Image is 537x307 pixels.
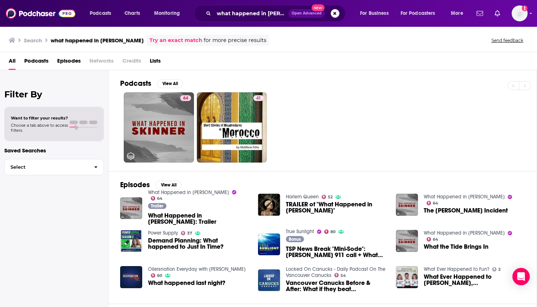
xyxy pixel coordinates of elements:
[512,268,530,285] div: Open Intercom Messenger
[201,5,352,22] div: Search podcasts, credits, & more...
[148,230,178,236] a: Power Supply
[286,280,387,292] a: Vancouver Canucks Before & After: What if they beat Skinner and the Oilers & Hiring Malhotra
[89,55,114,70] span: Networks
[286,280,387,292] span: Vancouver Canucks Before & After: What if they beat [PERSON_NAME] and the Oilers & Hiring [PERSON...
[360,8,389,18] span: For Business
[253,95,264,101] a: 41
[120,197,142,219] img: What Happened in Skinner: Trailer
[148,213,249,225] span: What Happened in [PERSON_NAME]: Trailer
[151,273,162,278] a: 60
[124,92,194,163] a: 64
[148,266,246,272] a: Oilersnation Everyday with Tyler Yaremchuk
[341,274,346,277] span: 54
[11,115,68,121] span: Want to filter your results?
[183,95,188,102] span: 64
[446,8,472,19] button: open menu
[498,268,500,271] span: 2
[258,269,280,291] img: Vancouver Canucks Before & After: What if they beat Skinner and the Oilers & Hiring Malhotra
[154,8,180,18] span: Monitoring
[328,195,333,199] span: 52
[424,230,505,236] a: What Happened in Skinner
[312,4,325,11] span: New
[51,37,144,44] h3: what happened in [PERSON_NAME]
[258,194,280,216] img: TRAILER of "What Happened in Skinner"
[396,8,446,19] button: open menu
[492,7,503,20] a: Show notifications dropdown
[286,201,387,214] span: TRAILER of "What Happened in [PERSON_NAME]"
[433,202,438,205] span: 64
[512,5,528,21] button: Show profile menu
[286,266,385,278] a: Locked On Canucks - Daily Podcast On The Vancouver Canucks
[85,8,120,19] button: open menu
[120,230,142,252] a: Demand Planning: What happened to Just In Time?
[24,55,48,70] a: Podcasts
[322,195,333,199] a: 52
[214,8,288,19] input: Search podcasts, credits, & more...
[286,201,387,214] a: TRAILER of "What Happened in Skinner"
[149,8,189,19] button: open menu
[474,7,486,20] a: Show notifications dropdown
[122,55,141,70] span: Credits
[424,244,489,250] span: What the Tide Brings In
[197,92,267,163] a: 41
[57,55,81,70] a: Episodes
[424,274,525,286] span: What Ever Happened to [PERSON_NAME], Overcompensating, & [PERSON_NAME]?
[24,37,42,44] h3: Search
[180,95,191,101] a: 64
[286,194,319,200] a: Harlem Queen
[187,232,192,235] span: 37
[9,55,16,70] a: All
[427,201,439,205] a: 64
[6,7,75,20] img: Podchaser - Follow, Share and Rate Podcasts
[120,266,142,288] a: What happened last night?
[204,36,266,45] span: for more precise results
[289,237,301,241] span: Bonus
[492,267,501,272] a: 2
[148,237,249,250] a: Demand Planning: What happened to Just In Time?
[401,8,435,18] span: For Podcasters
[11,123,68,133] span: Choose a tab above to access filters.
[181,231,193,235] a: 37
[286,228,314,235] a: True Sunlight
[286,246,387,258] span: TSP News Break "Mini-Sode": [PERSON_NAME] 911 call + What [PERSON_NAME] Ex Said
[157,274,162,277] span: 60
[512,5,528,21] img: User Profile
[150,55,161,70] a: Lists
[451,8,463,18] span: More
[330,230,335,234] span: 80
[157,79,183,88] button: View All
[396,230,418,252] img: What the Tide Brings In
[427,237,439,241] a: 64
[396,266,418,288] img: What Ever Happened to Justin Bieber, Overcompensating, & Kesha?
[256,95,261,102] span: 41
[292,12,322,15] span: Open Advanced
[324,230,336,234] a: 80
[334,273,346,277] a: 54
[151,196,163,201] a: 64
[120,180,150,189] h2: Episodes
[156,181,182,189] button: View All
[288,9,325,18] button: Open AdvancedNew
[4,89,104,100] h2: Filter By
[148,280,225,286] a: What happened last night?
[355,8,398,19] button: open menu
[120,79,183,88] a: PodcastsView All
[157,197,162,200] span: 64
[120,180,182,189] a: EpisodesView All
[424,207,508,214] span: The [PERSON_NAME] Incident
[258,234,280,256] img: TSP News Break "Mini-Sode": Chris Skinner 911 call + What JP Miller’s Ex Said
[5,165,88,169] span: Select
[424,274,525,286] a: What Ever Happened to Justin Bieber, Overcompensating, & Kesha?
[148,213,249,225] a: What Happened in Skinner: Trailer
[433,238,438,241] span: 64
[124,8,140,18] span: Charts
[148,189,229,195] a: What Happened in Skinner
